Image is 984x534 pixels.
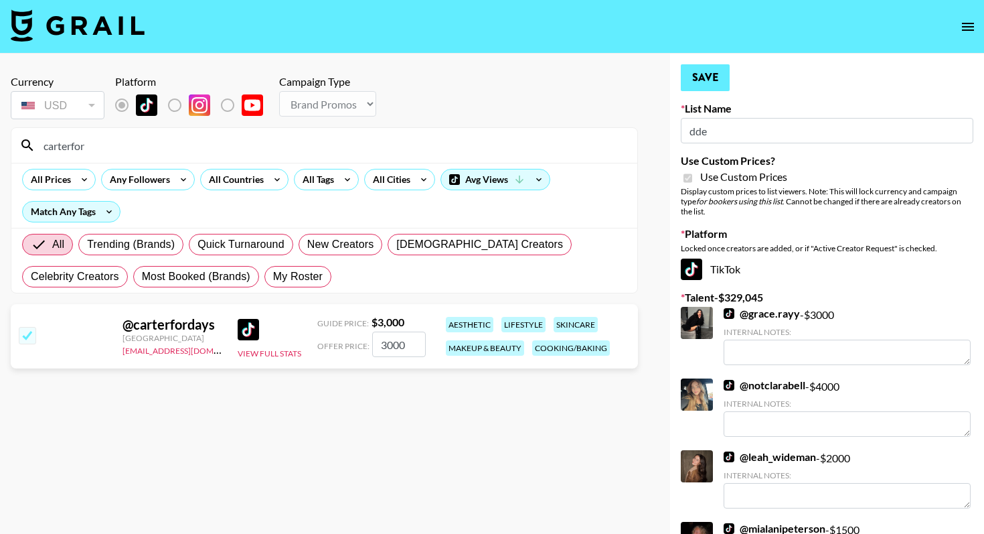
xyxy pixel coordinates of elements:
[396,237,563,253] span: [DEMOGRAPHIC_DATA] Creators
[238,348,301,358] button: View Full Stats
[13,94,102,117] div: USD
[724,307,800,320] a: @grace.rayy
[122,316,222,333] div: @ carterfordays
[279,75,376,88] div: Campaign Type
[273,269,323,285] span: My Roster
[197,237,284,253] span: Quick Turnaround
[724,307,971,365] div: - $ 3000
[11,9,145,42] img: Grail Talent
[317,318,369,328] span: Guide Price:
[696,196,783,206] em: for bookers using this list
[372,332,426,357] input: 3,000
[724,450,971,509] div: - $ 2000
[142,269,250,285] span: Most Booked (Brands)
[11,75,104,88] div: Currency
[724,452,734,462] img: TikTok
[532,340,610,356] div: cooking/baking
[681,186,973,216] div: Display custom prices to list viewers. Note: This will lock currency and campaign type . Cannot b...
[724,470,971,480] div: Internal Notes:
[446,340,524,356] div: makeup & beauty
[724,379,805,392] a: @notclarabell
[724,399,971,409] div: Internal Notes:
[115,91,274,119] div: List locked to TikTok.
[724,450,816,464] a: @leah_wideman
[295,170,337,190] div: All Tags
[307,237,374,253] span: New Creators
[724,379,971,437] div: - $ 4000
[317,341,370,351] span: Offer Price:
[242,94,263,116] img: YouTube
[554,317,598,332] div: skincare
[189,94,210,116] img: Instagram
[681,259,702,280] img: TikTok
[724,523,734,534] img: TikTok
[23,170,74,190] div: All Prices
[681,291,973,304] label: Talent - $ 329,045
[700,170,787,184] span: Use Custom Prices
[122,333,222,343] div: [GEOGRAPHIC_DATA]
[365,170,413,190] div: All Cities
[35,135,629,156] input: Search by User Name
[11,88,104,122] div: Currency is locked to USD
[724,308,734,319] img: TikTok
[115,75,274,88] div: Platform
[52,237,64,253] span: All
[501,317,546,332] div: lifestyle
[681,227,973,241] label: Platform
[681,64,730,91] button: Save
[724,380,734,391] img: TikTok
[87,237,175,253] span: Trending (Brands)
[23,202,120,222] div: Match Any Tags
[955,13,981,40] button: open drawer
[136,94,157,116] img: TikTok
[681,102,973,115] label: List Name
[681,154,973,168] label: Use Custom Prices?
[681,243,973,253] div: Locked once creators are added, or if "Active Creator Request" is checked.
[122,343,257,356] a: [EMAIL_ADDRESS][DOMAIN_NAME]
[201,170,266,190] div: All Countries
[441,170,550,190] div: Avg Views
[238,319,259,340] img: TikTok
[372,316,404,328] strong: $ 3,000
[681,259,973,280] div: TikTok
[724,327,971,337] div: Internal Notes:
[31,269,119,285] span: Celebrity Creators
[102,170,173,190] div: Any Followers
[446,317,493,332] div: aesthetic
